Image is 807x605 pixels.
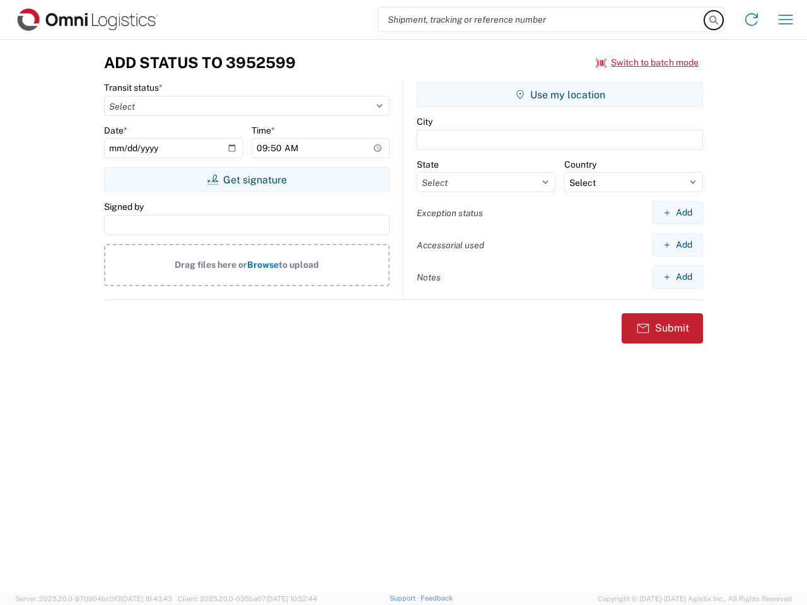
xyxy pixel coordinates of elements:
[417,272,441,283] label: Notes
[15,595,172,602] span: Server: 2025.20.0-970904bc0f3
[175,260,247,270] span: Drag files here or
[104,54,296,72] h3: Add Status to 3952599
[279,260,319,270] span: to upload
[652,233,703,256] button: Add
[252,125,275,136] label: Time
[417,207,483,219] label: Exception status
[378,8,705,32] input: Shipment, tracking or reference number
[104,167,390,192] button: Get signature
[121,595,172,602] span: [DATE] 10:43:43
[266,595,317,602] span: [DATE] 10:52:44
[417,82,703,107] button: Use my location
[247,260,279,270] span: Browse
[104,125,127,136] label: Date
[622,313,703,343] button: Submit
[652,201,703,224] button: Add
[417,116,433,127] label: City
[598,593,792,604] span: Copyright © [DATE]-[DATE] Agistix Inc., All Rights Reserved
[652,265,703,289] button: Add
[421,594,453,602] a: Feedback
[564,159,596,170] label: Country
[390,594,421,602] a: Support
[417,159,439,170] label: State
[104,201,144,212] label: Signed by
[178,595,317,602] span: Client: 2025.20.0-035ba07
[596,52,699,73] button: Switch to batch mode
[417,239,484,251] label: Accessorial used
[104,82,163,93] label: Transit status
